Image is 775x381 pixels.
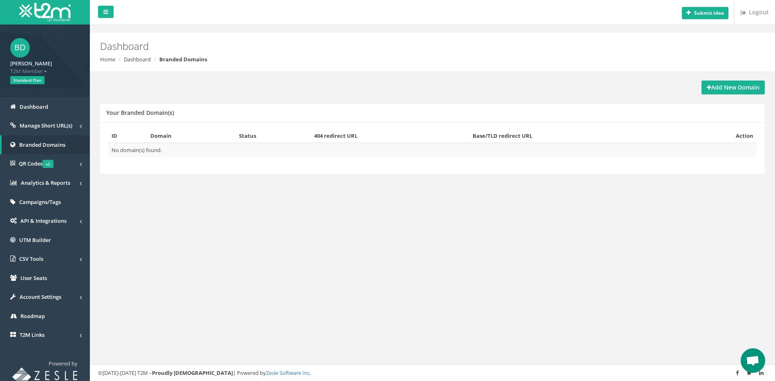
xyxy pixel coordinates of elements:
[311,129,469,143] th: 404 redirect URL
[680,129,757,143] th: Action
[20,312,45,320] span: Roadmap
[236,129,311,143] th: Status
[707,83,759,91] strong: Add New Domain
[147,129,235,143] th: Domain
[124,56,151,63] a: Dashboard
[21,179,70,186] span: Analytics & Reports
[19,160,54,167] span: QR Codes
[469,129,680,143] th: Base/TLD redirect URL
[701,81,765,94] a: Add New Domain
[152,369,233,377] strong: Proudly [DEMOGRAPHIC_DATA]
[20,122,72,129] span: Manage Short URL(s)
[108,143,757,157] td: No domain(s) found.
[20,293,61,300] span: Account Settings
[98,369,767,377] div: ©[DATE]-[DATE] T2M – | Powered by
[106,110,174,116] h5: Your Branded Domain(s)
[19,141,65,148] span: Branded Domains
[19,3,71,21] img: T2M
[694,9,724,16] b: Submit idea
[20,274,47,282] span: User Seats
[108,129,147,143] th: ID
[10,60,52,67] strong: [PERSON_NAME]
[266,369,311,377] a: Zesle Software Inc.
[42,160,54,168] span: v2
[10,67,80,75] span: T2M Member
[49,360,78,367] span: Powered by
[20,217,67,224] span: API & Integrations
[20,331,45,338] span: T2M Links
[10,38,30,58] span: BD
[19,198,61,206] span: Campaigns/Tags
[10,58,80,75] a: [PERSON_NAME] T2M Member
[741,348,765,373] a: Open chat
[19,255,43,262] span: CSV Tools
[19,236,51,244] span: UTM Builder
[159,56,207,63] strong: Branded Domains
[10,76,45,84] span: Standard Plan
[20,103,48,110] span: Dashboard
[100,56,115,63] a: Home
[682,7,728,19] button: Submit idea
[100,41,652,52] h2: Dashboard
